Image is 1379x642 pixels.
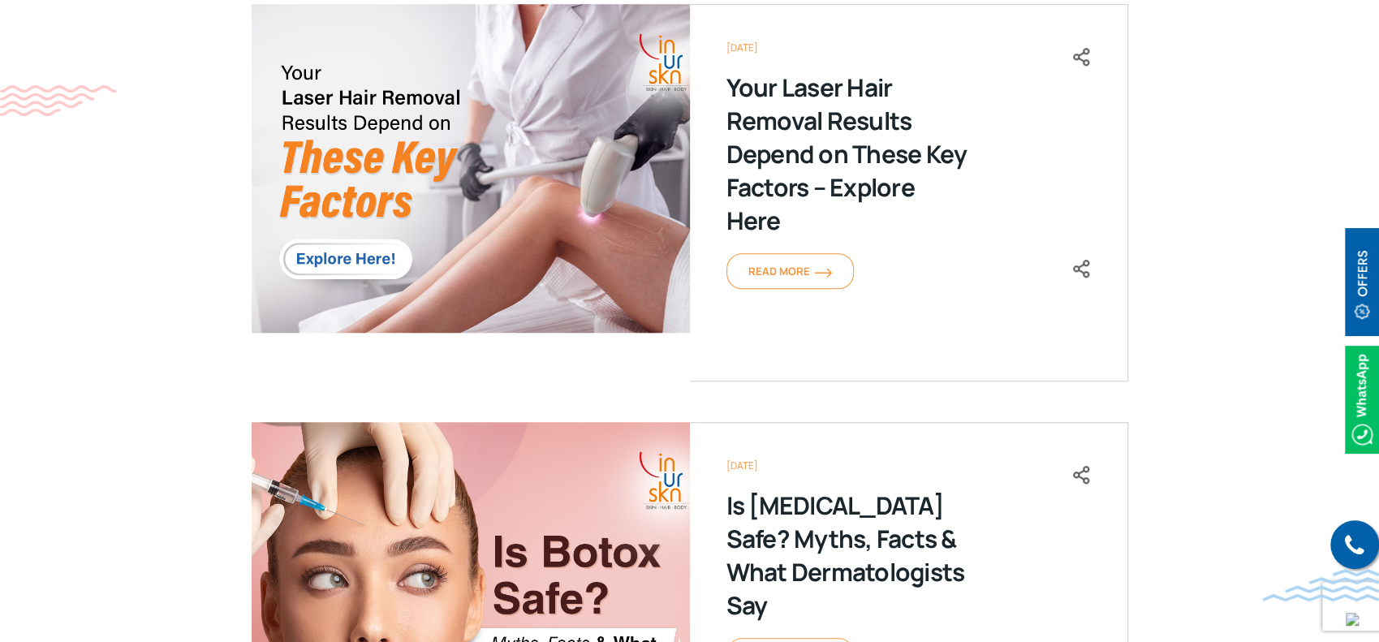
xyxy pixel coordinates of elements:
a: Whatsappicon [1345,389,1379,407]
img: orange-arrow [814,268,832,278]
img: up-blue-arrow.svg [1346,613,1359,626]
div: Your Laser Hair Removal Results Depend on These Key Factors – Explore Here [726,71,970,237]
img: share [1071,47,1091,67]
span: Read More [748,264,832,278]
img: share [1071,259,1091,278]
div: [DATE] [726,41,1091,54]
img: share [1071,465,1091,485]
a: <div class="socialicons " ><span class="close_share"><i class="fa fa-close"></i></span> <a href="... [1071,258,1091,276]
img: bluewave [1262,569,1379,601]
div: Is [MEDICAL_DATA] Safe? Myths, Facts & What Dermatologists Say [726,489,970,622]
div: [DATE] [726,459,1091,472]
a: Read Moreorange-arrow [726,253,854,289]
img: offerBt [1345,228,1379,336]
img: poster [252,4,690,333]
img: Whatsappicon [1345,346,1379,454]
